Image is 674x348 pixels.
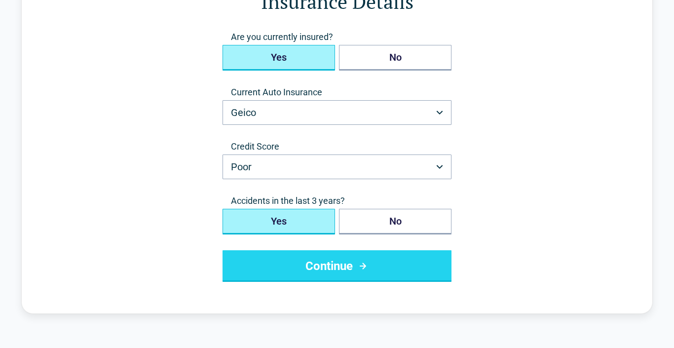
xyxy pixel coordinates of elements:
[223,209,335,234] button: Yes
[223,86,451,98] label: Current Auto Insurance
[223,250,451,282] button: Continue
[339,209,451,234] button: No
[223,45,335,71] button: Yes
[223,141,451,153] label: Credit Score
[339,45,451,71] button: No
[223,195,451,207] span: Accidents in the last 3 years?
[223,31,451,43] span: Are you currently insured?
